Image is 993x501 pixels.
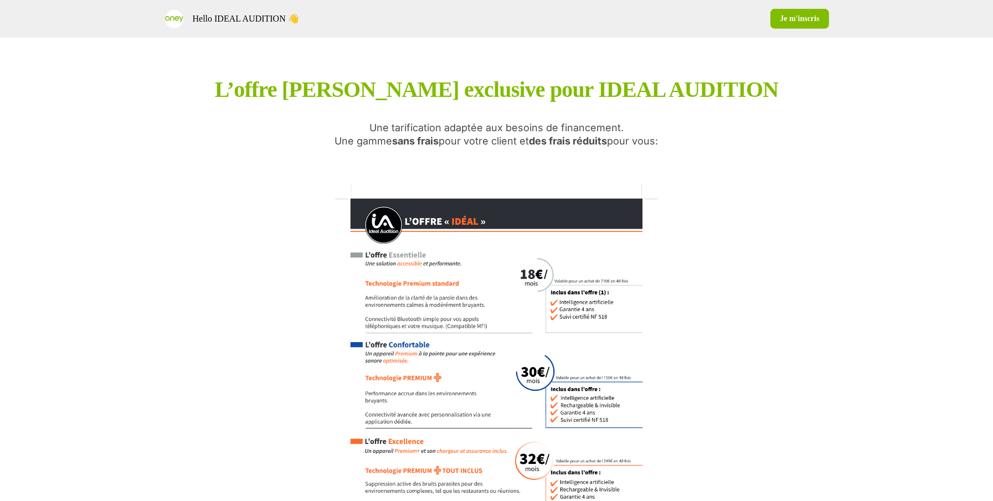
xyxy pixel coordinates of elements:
strong: des frais réduits [529,135,608,147]
strong: sans frais [393,135,439,147]
p: L’offre [PERSON_NAME] exclusive pour IDEAL AUDITION [215,76,779,104]
a: Je m'inscris [770,9,829,29]
p: Une tarification adaptée aux besoins de financement. Une gamme pour votre client et pour vous: [335,121,658,148]
p: Hello IDEAL AUDITION 👋 [193,12,299,25]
